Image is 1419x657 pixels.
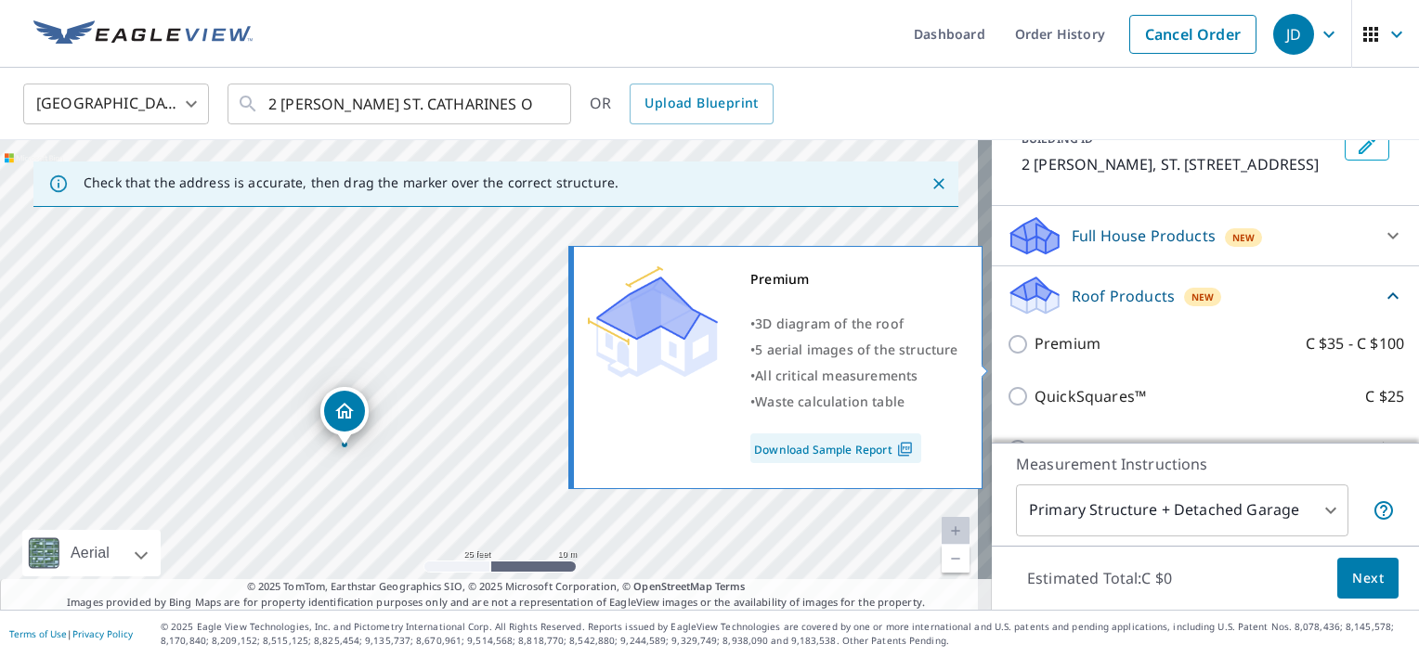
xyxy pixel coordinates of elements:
[750,433,921,463] a: Download Sample Report
[1373,499,1395,522] span: Your report will include the primary structure and a detached garage if one exists.
[1072,225,1216,247] p: Full House Products
[942,517,970,545] a: Current Level 20, Zoom In Disabled
[320,387,369,444] div: Dropped pin, building 1, Residential property, 2 FURMINGER PL ST. CATHARINES ON L2M2K3
[9,627,67,640] a: Terms of Use
[750,363,958,389] div: •
[1035,437,1082,460] p: Gutter
[927,172,951,196] button: Close
[1007,274,1404,317] div: Roof ProductsNew
[1022,153,1337,175] p: 2 [PERSON_NAME], ST. [STREET_ADDRESS]
[755,315,904,332] span: 3D diagram of the roof
[750,337,958,363] div: •
[644,92,758,115] span: Upload Blueprint
[1352,567,1384,590] span: Next
[630,84,773,124] a: Upload Blueprint
[942,545,970,573] a: Current Level 20, Zoom Out
[33,20,253,48] img: EV Logo
[1365,437,1404,460] p: C $20
[1273,14,1314,55] div: JD
[1012,558,1187,599] p: Estimated Total: C $0
[1365,385,1404,408] p: C $25
[9,628,133,639] p: |
[715,579,746,593] a: Terms
[892,441,918,457] img: Pdf Icon
[1007,213,1404,258] div: Full House ProductsNew
[755,393,905,410] span: Waste calculation table
[750,311,958,337] div: •
[1016,453,1395,475] p: Measurement Instructions
[268,78,533,130] input: Search by address or latitude-longitude
[84,174,618,191] p: Check that the address is accurate, then drag the marker over the correct structure.
[1035,385,1146,408] p: QuickSquares™
[590,84,774,124] div: OR
[161,620,1410,648] p: © 2025 Eagle View Technologies, Inc. and Pictometry International Corp. All Rights Reserved. Repo...
[65,530,115,576] div: Aerial
[755,367,918,384] span: All critical measurements
[1035,332,1100,355] p: Premium
[1129,15,1256,54] a: Cancel Order
[750,266,958,292] div: Premium
[22,530,161,576] div: Aerial
[1345,131,1389,161] button: Edit building 1
[1306,332,1404,355] p: C $35 - C $100
[72,627,133,640] a: Privacy Policy
[1016,484,1348,536] div: Primary Structure + Detached Garage
[755,341,957,358] span: 5 aerial images of the structure
[633,579,711,593] a: OpenStreetMap
[1337,558,1399,599] button: Next
[588,266,718,378] img: Premium
[1191,290,1215,304] span: New
[1072,285,1175,307] p: Roof Products
[750,389,958,415] div: •
[247,579,746,595] span: © 2025 TomTom, Earthstar Geographics SIO, © 2025 Microsoft Corporation, ©
[23,78,209,130] div: [GEOGRAPHIC_DATA]
[1232,230,1256,245] span: New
